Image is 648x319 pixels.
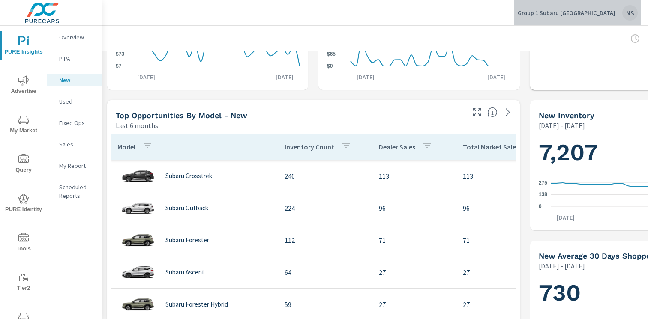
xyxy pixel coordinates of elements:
p: 113 [379,171,449,181]
img: glamour [121,195,155,221]
p: 112 [285,235,365,245]
span: Query [3,154,44,175]
span: My Market [3,115,44,136]
p: Subaru Crosstrek [165,172,212,180]
p: Subaru Forester Hybrid [165,301,228,308]
p: 27 [379,267,449,277]
div: Sales [47,138,102,151]
div: New [47,74,102,86]
p: Sales [59,140,95,149]
p: 27 [463,267,554,277]
p: PIPA [59,54,95,63]
p: Model [117,143,135,151]
div: Used [47,95,102,108]
p: Subaru Forester [165,236,209,244]
p: 27 [379,299,449,310]
img: glamour [121,292,155,317]
text: $7 [116,63,122,69]
p: Inventory Count [285,143,334,151]
text: $65 [327,51,336,57]
p: 71 [463,235,554,245]
span: Find the biggest opportunities within your model lineup by seeing how each model is selling in yo... [487,107,498,117]
p: 96 [379,203,449,213]
p: [DATE] - [DATE] [539,120,585,131]
p: 64 [285,267,365,277]
img: glamour [121,163,155,189]
text: 0 [539,203,542,209]
text: $73 [116,51,124,57]
p: 246 [285,171,365,181]
p: 71 [379,235,449,245]
text: 275 [539,180,547,186]
img: glamour [121,227,155,253]
p: Fixed Ops [59,119,95,127]
p: Dealer Sales [379,143,415,151]
p: Total Market Sales [463,143,519,151]
p: [DATE] [351,73,381,81]
p: [DATE] - [DATE] [539,261,585,271]
span: Advertise [3,75,44,96]
div: Overview [47,31,102,44]
text: $0 [327,63,333,69]
h5: Top Opportunities by Model - New [116,111,247,120]
p: Used [59,97,95,106]
p: New [59,76,95,84]
p: Subaru Ascent [165,268,204,276]
a: See more details in report [501,105,515,119]
p: Group 1 Subaru [GEOGRAPHIC_DATA] [518,9,615,17]
p: 224 [285,203,365,213]
p: Overview [59,33,95,42]
div: PIPA [47,52,102,65]
span: Tier2 [3,272,44,293]
p: Subaru Outback [165,204,208,212]
h5: New Inventory [539,111,594,120]
p: 113 [463,171,554,181]
div: Scheduled Reports [47,181,102,202]
text: 138 [539,191,547,197]
p: My Report [59,161,95,170]
button: Make Fullscreen [470,105,484,119]
p: [DATE] [270,73,300,81]
p: [DATE] [551,213,581,222]
p: 96 [463,203,554,213]
img: glamour [121,259,155,285]
div: NS [622,5,638,21]
p: [DATE] [481,73,511,81]
p: [DATE] [131,73,161,81]
div: Fixed Ops [47,116,102,129]
p: 59 [285,299,365,310]
span: PURE Insights [3,36,44,57]
span: PURE Identity [3,194,44,215]
div: My Report [47,159,102,172]
p: 27 [463,299,554,310]
p: Scheduled Reports [59,183,95,200]
p: Last 6 months [116,120,158,131]
span: Tools [3,233,44,254]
